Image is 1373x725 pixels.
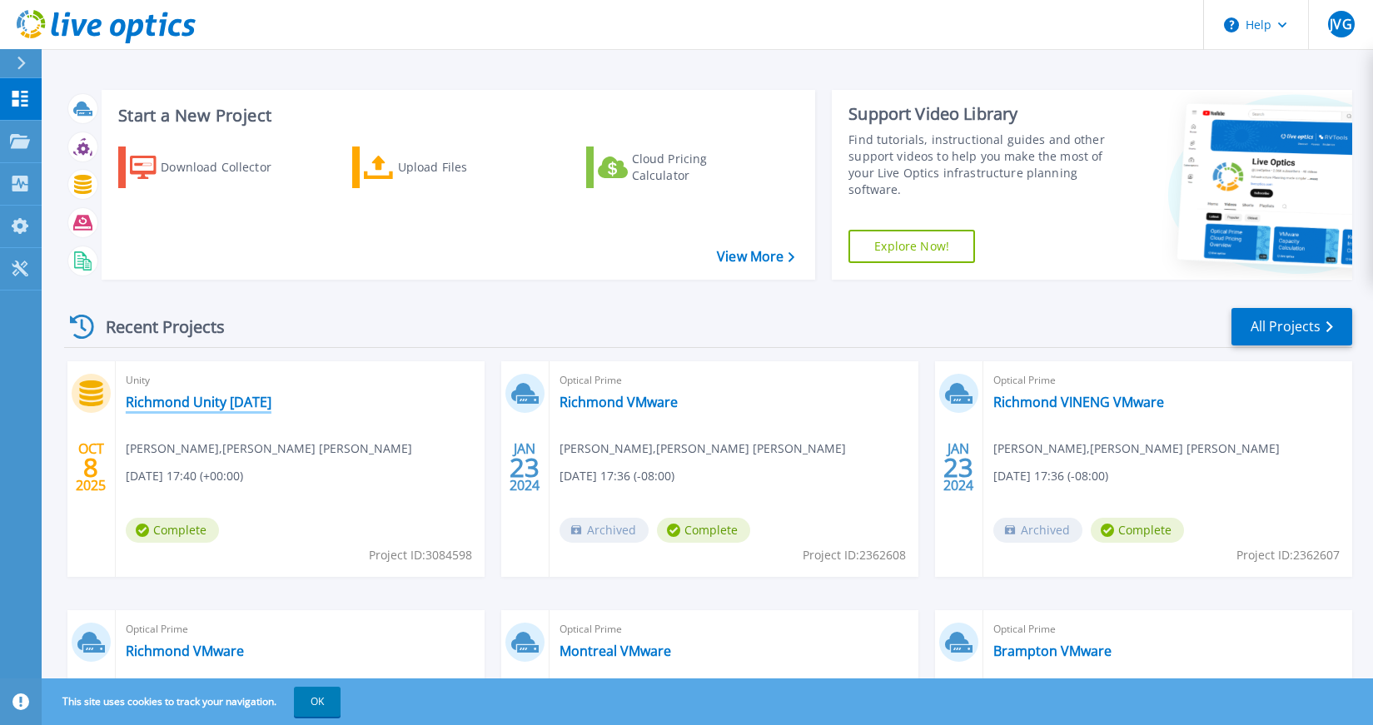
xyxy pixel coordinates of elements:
[118,107,793,125] h3: Start a New Project
[369,546,472,564] span: Project ID: 3084598
[993,371,1342,390] span: Optical Prime
[560,439,846,458] span: [PERSON_NAME] , [PERSON_NAME] [PERSON_NAME]
[943,437,974,498] div: JAN 2024
[46,687,341,717] span: This site uses cookies to track your navigation.
[126,467,243,485] span: [DATE] 17:40 (+00:00)
[126,643,244,659] a: Richmond VMware
[75,437,107,498] div: OCT 2025
[632,151,765,184] div: Cloud Pricing Calculator
[848,132,1111,198] div: Find tutorials, instructional guides and other support videos to help you make the most of your L...
[118,146,304,188] a: Download Collector
[1091,518,1184,543] span: Complete
[560,643,671,659] a: Montreal VMware
[560,467,674,485] span: [DATE] 17:36 (-08:00)
[560,394,678,410] a: Richmond VMware
[717,249,794,265] a: View More
[586,146,772,188] a: Cloud Pricing Calculator
[993,518,1082,543] span: Archived
[83,460,98,474] span: 8
[126,439,412,458] span: [PERSON_NAME] , [PERSON_NAME] [PERSON_NAME]
[803,546,906,564] span: Project ID: 2362608
[398,151,531,184] div: Upload Files
[848,230,975,263] a: Explore Now!
[993,620,1342,638] span: Optical Prime
[126,394,271,410] a: Richmond Unity [DATE]
[126,518,219,543] span: Complete
[294,687,341,717] button: OK
[1236,546,1340,564] span: Project ID: 2362607
[126,371,475,390] span: Unity
[352,146,538,188] a: Upload Files
[509,437,540,498] div: JAN 2024
[993,439,1280,458] span: [PERSON_NAME] , [PERSON_NAME] [PERSON_NAME]
[993,643,1112,659] a: Brampton VMware
[993,394,1164,410] a: Richmond VINENG VMware
[657,518,750,543] span: Complete
[560,371,908,390] span: Optical Prime
[943,460,973,474] span: 23
[560,518,649,543] span: Archived
[1330,17,1351,31] span: JVG
[64,306,247,347] div: Recent Projects
[993,467,1108,485] span: [DATE] 17:36 (-08:00)
[1231,308,1352,345] a: All Projects
[560,620,908,638] span: Optical Prime
[510,460,540,474] span: 23
[126,620,475,638] span: Optical Prime
[848,103,1111,125] div: Support Video Library
[161,151,294,184] div: Download Collector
